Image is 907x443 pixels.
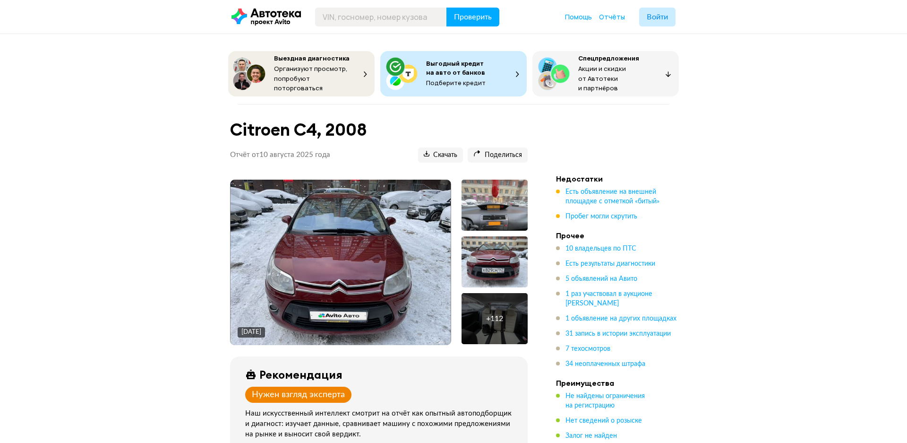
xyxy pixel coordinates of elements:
[565,12,592,22] a: Помощь
[424,151,457,160] span: Скачать
[245,408,516,440] div: Наш искусственный интеллект смотрит на отчёт как опытный автоподборщик и диагност: изучает данные...
[454,13,492,21] span: Проверить
[556,231,688,240] h4: Прочее
[259,368,342,381] div: Рекомендация
[231,180,451,345] img: Main car
[565,276,637,282] span: 5 объявлений на Авито
[565,417,642,424] span: Нет сведений о розыске
[565,189,659,205] span: Есть объявление на внешней площадке с отметкой «битый»
[315,8,447,26] input: VIN, госномер, номер кузова
[565,393,645,409] span: Не найдены ограничения на регистрацию
[565,12,592,21] span: Помощь
[556,378,688,388] h4: Преимущества
[274,64,348,92] span: Организуют просмотр, попробуют поторговаться
[446,8,499,26] button: Проверить
[556,174,688,183] h4: Недостатки
[639,8,676,26] button: Войти
[565,330,671,337] span: 31 запись в истории эксплуатации
[426,78,486,87] span: Подберите кредит
[599,12,625,21] span: Отчёты
[565,245,636,252] span: 10 владельцев по ПТС
[241,328,261,337] div: [DATE]
[565,261,655,267] span: Есть результаты диагностики
[473,151,522,160] span: Поделиться
[274,54,350,62] span: Выездная диагностика
[565,315,676,322] span: 1 объявление на других площадках
[230,150,330,160] p: Отчёт от 10 августа 2025 года
[565,213,637,220] span: Пробег могли скрутить
[468,148,528,163] button: Поделиться
[578,64,626,92] span: Акции и скидки от Автотеки и партнёров
[380,51,527,96] button: Выгодный кредит на авто от банковПодберите кредит
[228,51,375,96] button: Выездная диагностикаОрганизуют просмотр, попробуют поторговаться
[565,361,645,367] span: 34 неоплаченных штрафа
[426,59,485,77] span: Выгодный кредит на авто от банков
[230,120,528,140] h1: Citroen C4, 2008
[578,54,639,62] span: Спецпредложения
[486,314,503,323] div: + 112
[532,51,679,96] button: СпецпредложенияАкции и скидки от Автотеки и партнёров
[647,13,668,21] span: Войти
[565,346,610,352] span: 7 техосмотров
[252,390,345,400] div: Нужен взгляд эксперта
[418,148,463,163] button: Скачать
[565,291,652,307] span: 1 раз участвовал в аукционе [PERSON_NAME]
[599,12,625,22] a: Отчёты
[565,433,617,439] span: Залог не найден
